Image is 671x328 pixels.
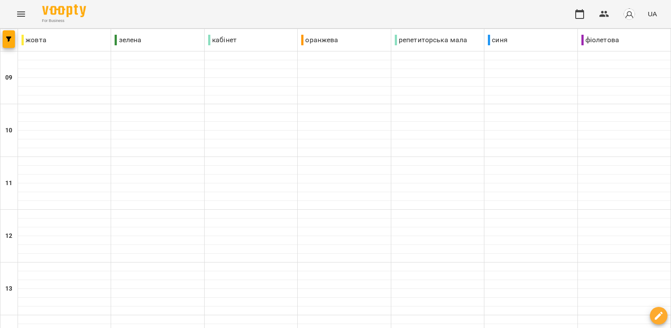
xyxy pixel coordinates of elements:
p: зелена [115,35,141,45]
button: Menu [11,4,32,25]
p: синя [488,35,508,45]
h6: 09 [5,73,12,83]
h6: 12 [5,231,12,241]
p: кабінет [208,35,237,45]
span: UA [648,9,657,18]
img: Voopty Logo [42,4,86,17]
h6: 11 [5,179,12,188]
span: For Business [42,18,86,24]
p: жовта [22,35,47,45]
p: оранжева [301,35,338,45]
img: avatar_s.png [623,8,635,20]
p: репетиторська мала [395,35,468,45]
h6: 10 [5,126,12,135]
h6: 13 [5,284,12,294]
button: UA [644,6,660,22]
p: фіолетова [581,35,619,45]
